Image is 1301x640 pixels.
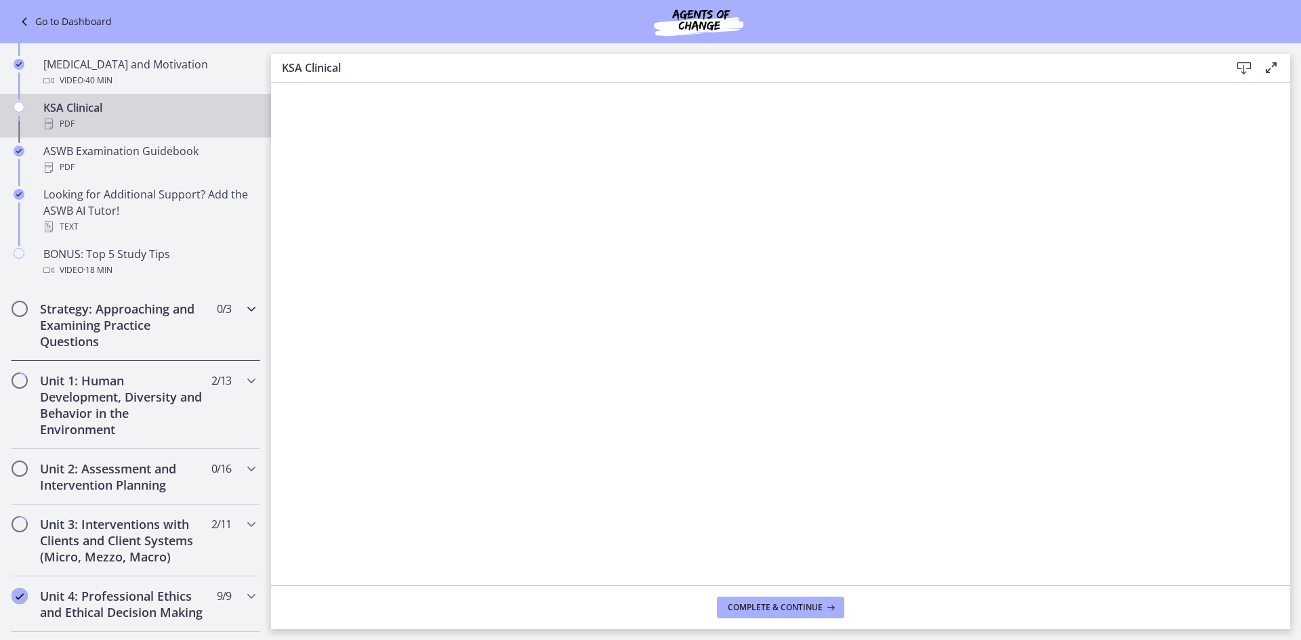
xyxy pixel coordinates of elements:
[617,5,780,38] img: Agents of Change
[14,189,24,200] i: Completed
[217,588,231,604] span: 9 / 9
[43,116,255,132] div: PDF
[43,159,255,175] div: PDF
[211,372,231,389] span: 2 / 13
[14,146,24,156] i: Completed
[43,72,255,89] div: Video
[282,60,1209,76] h3: KSA Clinical
[43,246,255,278] div: BONUS: Top 5 Study Tips
[40,301,205,349] h2: Strategy: Approaching and Examining Practice Questions
[43,219,255,235] div: Text
[14,59,24,70] i: Completed
[16,14,112,30] a: Go to Dashboard
[43,56,255,89] div: [MEDICAL_DATA] and Motivation
[43,186,255,235] div: Looking for Additional Support? Add the ASWB AI Tutor!
[211,461,231,477] span: 0 / 16
[728,602,823,613] span: Complete & continue
[40,516,205,565] h2: Unit 3: Interventions with Clients and Client Systems (Micro, Mezzo, Macro)
[83,72,112,89] span: · 40 min
[43,143,255,175] div: ASWB Examination Guidebook
[40,372,205,438] h2: Unit 1: Human Development, Diversity and Behavior in the Environment
[211,516,231,532] span: 2 / 11
[43,262,255,278] div: Video
[217,301,231,317] span: 0 / 3
[43,100,255,132] div: KSA Clinical
[717,597,844,618] button: Complete & continue
[40,461,205,493] h2: Unit 2: Assessment and Intervention Planning
[83,262,112,278] span: · 18 min
[12,588,28,604] i: Completed
[40,588,205,620] h2: Unit 4: Professional Ethics and Ethical Decision Making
